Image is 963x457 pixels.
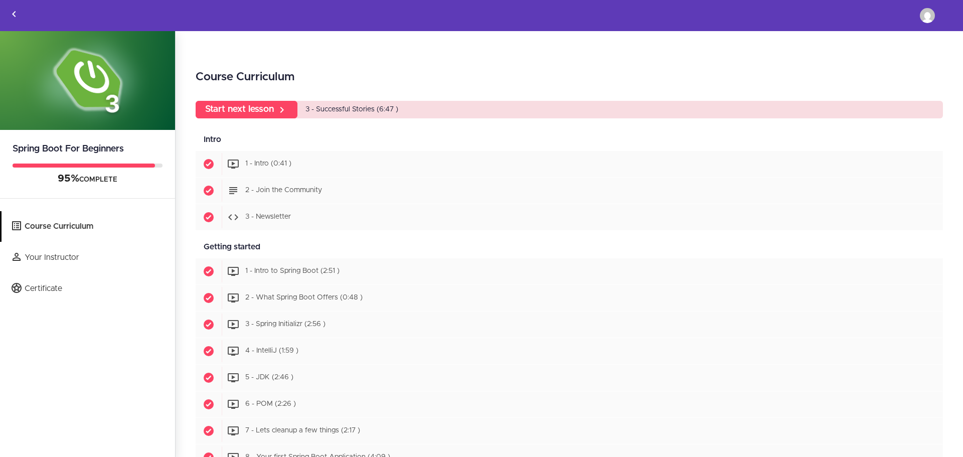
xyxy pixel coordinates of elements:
span: Completed item [196,151,222,177]
a: Start next lesson [196,101,297,118]
span: 1 - Intro to Spring Boot (2:51 ) [245,268,340,275]
a: Completed item 2 - Join the Community [196,178,943,204]
span: Completed item [196,338,222,364]
span: 95% [58,174,79,184]
span: Completed item [196,285,222,311]
h2: Course Curriculum [196,69,943,86]
span: 3 - Spring Initializr (2:56 ) [245,321,326,328]
a: Certificate [2,273,175,304]
a: Completed item 5 - JDK (2:46 ) [196,365,943,391]
span: 3 - Successful Stories (6:47 ) [305,106,398,113]
a: Completed item 6 - POM (2:26 ) [196,391,943,417]
a: Your Instructor [2,242,175,273]
span: 3 - Newsletter [245,214,291,221]
span: Completed item [196,418,222,444]
span: 4 - IntelliJ (1:59 ) [245,348,298,355]
span: 2 - What Spring Boot Offers (0:48 ) [245,294,363,301]
span: Completed item [196,178,222,204]
a: Back to courses [1,1,28,31]
span: 6 - POM (2:26 ) [245,401,296,408]
div: Getting started [196,236,943,258]
span: Completed item [196,258,222,284]
a: Completed item 2 - What Spring Boot Offers (0:48 ) [196,285,943,311]
a: Completed item 4 - IntelliJ (1:59 ) [196,338,943,364]
a: Course Curriculum [2,211,175,242]
span: 2 - Join the Community [245,187,322,194]
div: Intro [196,128,943,151]
span: Completed item [196,312,222,338]
img: gcruz1972@gmail.com [920,8,935,23]
span: 7 - Lets cleanup a few things (2:17 ) [245,427,360,434]
span: Completed item [196,391,222,417]
a: Completed item 3 - Spring Initializr (2:56 ) [196,312,943,338]
a: Completed item 1 - Intro (0:41 ) [196,151,943,177]
a: Completed item 3 - Newsletter [196,204,943,230]
span: Completed item [196,365,222,391]
a: Completed item 7 - Lets cleanup a few things (2:17 ) [196,418,943,444]
span: Completed item [196,204,222,230]
span: 5 - JDK (2:46 ) [245,374,293,381]
svg: Back to courses [8,8,20,20]
div: COMPLETE [13,173,163,186]
a: Completed item 1 - Intro to Spring Boot (2:51 ) [196,258,943,284]
span: 1 - Intro (0:41 ) [245,161,291,168]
